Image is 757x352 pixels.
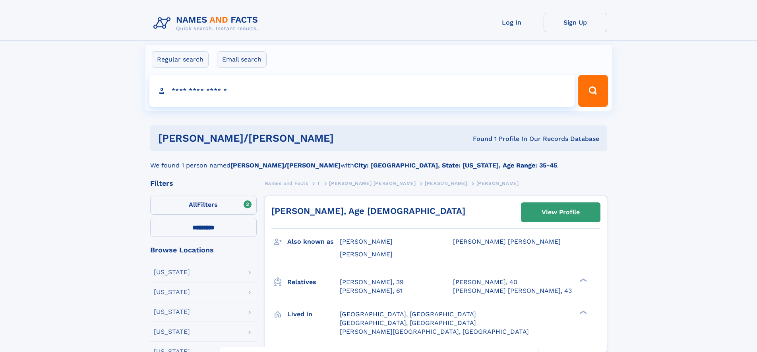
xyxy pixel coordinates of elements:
h3: Relatives [287,275,340,289]
label: Email search [217,51,267,68]
div: [US_STATE] [154,269,190,275]
span: [PERSON_NAME] [476,181,519,186]
div: [US_STATE] [154,329,190,335]
span: [PERSON_NAME] [PERSON_NAME] [453,238,561,245]
h3: Also known as [287,235,340,248]
b: City: [GEOGRAPHIC_DATA], State: [US_STATE], Age Range: 35-45 [354,162,557,169]
input: search input [149,75,575,107]
span: [PERSON_NAME] [425,181,467,186]
label: Regular search [152,51,209,68]
div: Filters [150,180,257,187]
a: [PERSON_NAME], 40 [453,278,517,287]
div: [US_STATE] [154,289,190,295]
div: ❯ [578,277,587,283]
span: All [189,201,197,208]
span: [PERSON_NAME] [340,238,393,245]
a: [PERSON_NAME], 61 [340,287,403,295]
a: [PERSON_NAME] [PERSON_NAME] [329,178,416,188]
button: Search Button [578,75,608,107]
a: Sign Up [544,13,607,32]
a: [PERSON_NAME] [425,178,467,188]
div: [US_STATE] [154,309,190,315]
a: [PERSON_NAME] [PERSON_NAME], 43 [453,287,572,295]
div: We found 1 person named with . [150,151,607,170]
span: [PERSON_NAME][GEOGRAPHIC_DATA], [GEOGRAPHIC_DATA] [340,328,529,335]
a: T [317,178,320,188]
a: Names and Facts [265,178,308,188]
a: View Profile [521,203,600,222]
span: [PERSON_NAME] [340,250,393,258]
h1: [PERSON_NAME]/[PERSON_NAME] [158,133,403,143]
span: [PERSON_NAME] [PERSON_NAME] [329,181,416,186]
h3: Lived in [287,308,340,321]
a: [PERSON_NAME], 39 [340,278,404,287]
span: [GEOGRAPHIC_DATA], [GEOGRAPHIC_DATA] [340,319,476,327]
span: T [317,181,320,186]
label: Filters [150,196,257,215]
a: [PERSON_NAME], Age [DEMOGRAPHIC_DATA] [271,206,465,216]
div: ❯ [578,310,587,315]
img: Logo Names and Facts [150,13,265,34]
a: Log In [480,13,544,32]
b: [PERSON_NAME]/[PERSON_NAME] [230,162,341,169]
div: View Profile [542,203,580,221]
div: Browse Locations [150,246,257,254]
span: [GEOGRAPHIC_DATA], [GEOGRAPHIC_DATA] [340,310,476,318]
div: Found 1 Profile In Our Records Database [403,135,599,143]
